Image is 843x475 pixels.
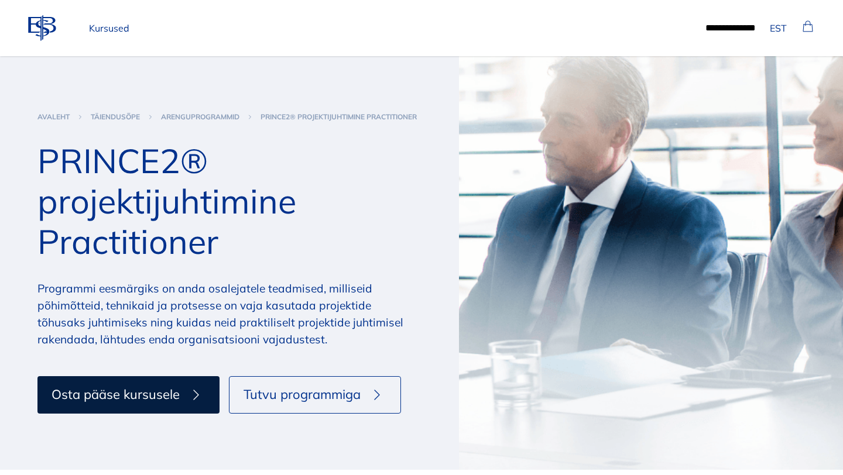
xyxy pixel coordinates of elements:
[244,384,361,404] span: Tutvu programmiga
[91,112,140,122] a: täiendusõpe
[229,376,401,414] button: Tutvu programmiga
[84,16,134,40] a: Kursused
[459,56,843,470] img: PRINCE2
[765,16,791,40] button: EST
[37,376,220,414] button: Osta pääse kursusele
[37,140,421,261] h1: PRINCE2® projektijuhtimine Practitioner
[37,112,70,122] a: Avaleht
[161,112,239,122] a: arenguprogrammid
[261,112,417,122] a: PRINCE2® projektijuhtimine Practitioner
[37,280,421,347] p: Programmi eesmärgiks on anda osalejatele teadmised, milliseid põhimõtteid, tehnikaid ja protsesse...
[52,384,180,404] span: Osta pääse kursusele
